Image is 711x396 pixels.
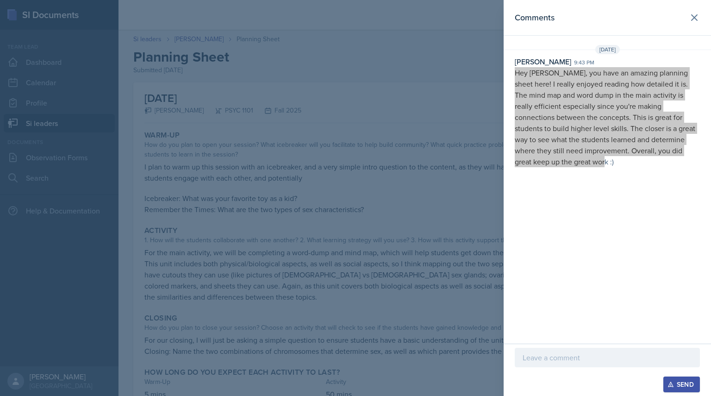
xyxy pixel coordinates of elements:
button: Send [663,377,700,392]
div: Send [669,381,694,388]
p: Hey [PERSON_NAME], you have an amazing planning sheet here! I really enjoyed reading how detailed... [515,67,700,167]
span: [DATE] [595,45,620,54]
div: 9:43 pm [574,58,594,67]
h2: Comments [515,11,555,24]
div: [PERSON_NAME] [515,56,571,67]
